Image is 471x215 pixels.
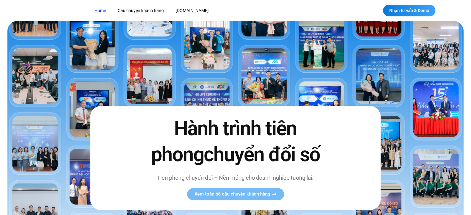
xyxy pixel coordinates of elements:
[204,143,320,166] span: chuyển đổi số
[171,5,213,16] a: [DOMAIN_NAME]
[194,192,270,196] span: Xem toàn bộ câu chuyện khách hàng
[138,116,333,167] h2: Hành trình tiên phong
[187,188,284,200] a: Xem toàn bộ câu chuyện khách hàng
[389,8,429,13] span: Nhận tư vấn & Demo
[138,174,333,182] p: Tiên phong chuyển đổi – Nền móng cho doanh nghiệp tương lai.
[90,5,111,16] a: Home
[90,5,330,16] nav: Menu
[383,5,435,16] a: Nhận tư vấn & Demo
[113,5,168,16] a: Câu chuyện khách hàng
